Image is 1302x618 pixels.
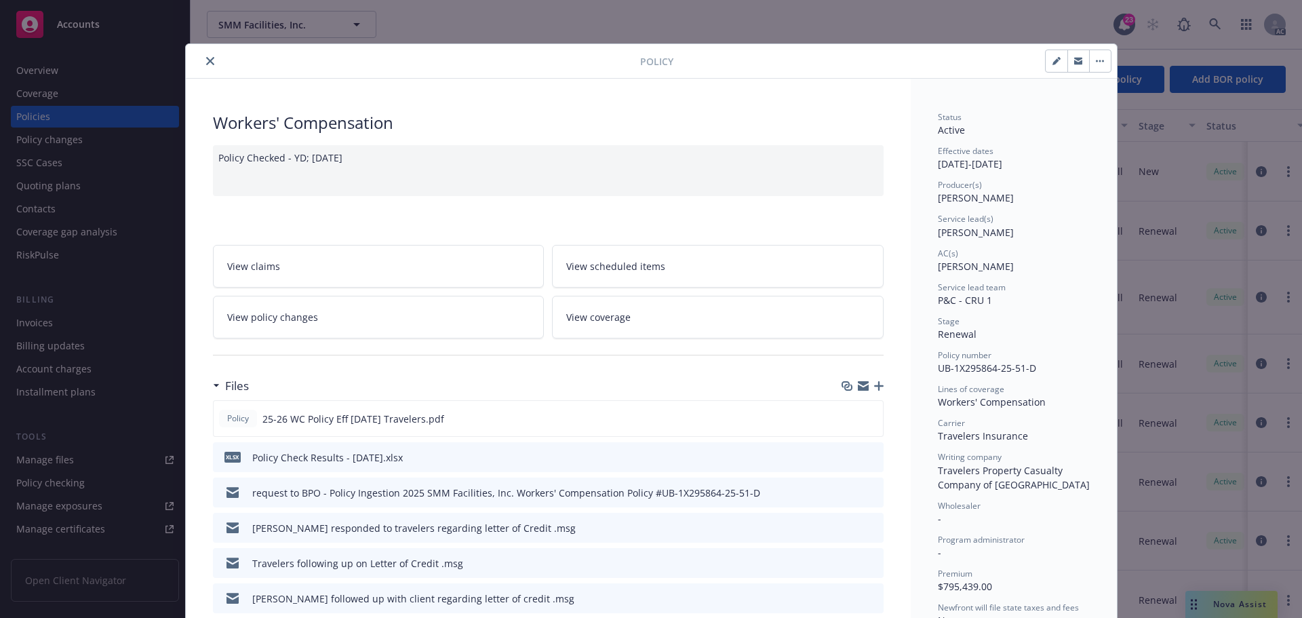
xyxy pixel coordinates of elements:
[227,259,280,273] span: View claims
[938,383,1004,395] span: Lines of coverage
[938,546,941,559] span: -
[844,412,854,426] button: download file
[640,54,673,69] span: Policy
[252,521,576,535] div: [PERSON_NAME] responded to travelers regarding letter of Credit .msg
[938,429,1028,442] span: Travelers Insurance
[938,349,991,361] span: Policy number
[566,310,631,324] span: View coverage
[213,245,545,288] a: View claims
[202,53,218,69] button: close
[262,412,444,426] span: 25-26 WC Policy Eff [DATE] Travelers.pdf
[938,123,965,136] span: Active
[213,377,249,395] div: Files
[938,260,1014,273] span: [PERSON_NAME]
[866,592,878,606] button: preview file
[566,259,665,273] span: View scheduled items
[252,486,760,500] div: request to BPO - Policy Ingestion 2025 SMM Facilities, Inc. Workers' Compensation Policy #UB-1X29...
[252,556,463,571] div: Travelers following up on Letter of Credit .msg
[938,512,941,525] span: -
[213,111,884,134] div: Workers' Compensation
[938,111,962,123] span: Status
[938,534,1025,545] span: Program administrator
[938,248,958,259] span: AC(s)
[938,294,992,307] span: P&C - CRU 1
[252,450,403,465] div: Policy Check Results - [DATE].xlsx
[844,486,855,500] button: download file
[938,580,992,593] span: $795,439.00
[938,328,976,341] span: Renewal
[224,412,252,425] span: Policy
[938,315,960,327] span: Stage
[252,592,574,606] div: [PERSON_NAME] followed up with client regarding letter of credit .msg
[866,486,878,500] button: preview file
[938,451,1002,463] span: Writing company
[938,213,993,225] span: Service lead(s)
[938,145,1090,171] div: [DATE] - [DATE]
[938,226,1014,239] span: [PERSON_NAME]
[866,556,878,571] button: preview file
[938,282,1006,293] span: Service lead team
[938,395,1090,409] div: Workers' Compensation
[938,602,1079,613] span: Newfront will file state taxes and fees
[938,568,972,579] span: Premium
[844,450,855,465] button: download file
[938,500,981,511] span: Wholesaler
[552,296,884,339] a: View coverage
[938,179,982,191] span: Producer(s)
[213,145,884,196] div: Policy Checked - YD; [DATE]
[938,417,965,429] span: Carrier
[844,556,855,571] button: download file
[865,412,877,426] button: preview file
[213,296,545,339] a: View policy changes
[224,452,241,462] span: xlsx
[225,377,249,395] h3: Files
[938,191,1014,204] span: [PERSON_NAME]
[938,362,1036,374] span: UB-1X295864-25-51-D
[227,310,318,324] span: View policy changes
[938,145,993,157] span: Effective dates
[938,464,1090,491] span: Travelers Property Casualty Company of [GEOGRAPHIC_DATA]
[552,245,884,288] a: View scheduled items
[844,592,855,606] button: download file
[844,521,855,535] button: download file
[866,521,878,535] button: preview file
[866,450,878,465] button: preview file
